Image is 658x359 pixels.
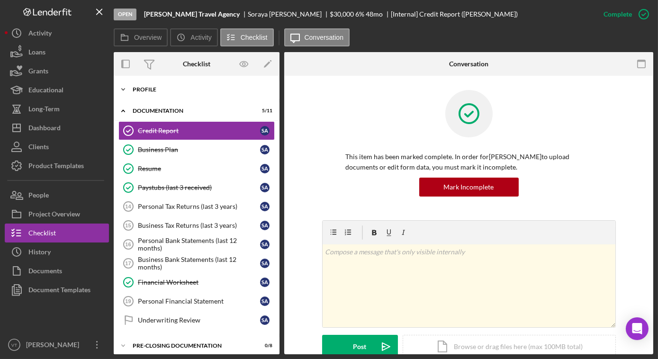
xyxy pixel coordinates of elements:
a: 17Business Bank Statements (last 12 months)SA [118,254,275,273]
tspan: 14 [125,204,131,209]
div: Business Tax Returns (last 3 years) [138,222,260,229]
a: 16Personal Bank Statements (last 12 months)SA [118,235,275,254]
div: History [28,242,51,264]
div: Checklist [183,60,210,68]
div: Personal Financial Statement [138,297,260,305]
button: Activity [5,24,109,43]
button: Product Templates [5,156,109,175]
div: Open Intercom Messenger [626,317,649,340]
button: Grants [5,62,109,81]
a: Business PlanSA [118,140,275,159]
label: Overview [134,34,162,41]
div: Grants [28,62,48,83]
div: Dashboard [28,118,61,140]
button: Checklist [5,224,109,242]
div: S A [260,221,270,230]
div: S A [260,164,270,173]
div: Open [114,9,136,20]
a: Financial WorksheetSA [118,273,275,292]
div: Educational [28,81,63,102]
button: People [5,186,109,205]
div: S A [260,278,270,287]
div: Loans [28,43,45,64]
div: S A [260,315,270,325]
div: Clients [28,137,49,159]
tspan: 19 [125,298,131,304]
button: Post [322,335,398,359]
div: 6 % [355,10,364,18]
button: Activity [170,28,217,46]
button: VT[PERSON_NAME] [5,335,109,354]
div: S A [260,259,270,268]
a: Long-Term [5,99,109,118]
button: Project Overview [5,205,109,224]
button: Checklist [220,28,274,46]
div: Complete [604,5,632,24]
span: $30,000 [330,10,354,18]
tspan: 16 [125,242,131,247]
div: [PERSON_NAME] [24,335,85,357]
button: Dashboard [5,118,109,137]
div: Credit Report [138,127,260,135]
text: VT [11,342,17,348]
label: Conversation [305,34,344,41]
label: Activity [190,34,211,41]
div: Project Overview [28,205,80,226]
label: Checklist [241,34,268,41]
b: [PERSON_NAME] Travel Agency [144,10,240,18]
div: Business Bank Statements (last 12 months) [138,256,260,271]
div: 5 / 11 [255,108,272,114]
button: Documents [5,261,109,280]
p: This item has been marked complete. In order for [PERSON_NAME] to upload documents or edit form d... [346,152,592,173]
div: Product Templates [28,156,84,178]
div: Profile [133,87,268,92]
div: S A [260,145,270,154]
div: Mark Incomplete [444,178,494,197]
div: Financial Worksheet [138,278,260,286]
tspan: 17 [125,260,131,266]
div: Checklist [28,224,56,245]
button: Loans [5,43,109,62]
div: Soraya [PERSON_NAME] [248,10,330,18]
div: Conversation [449,60,488,68]
a: Underwriting ReviewSA [118,311,275,330]
button: Educational [5,81,109,99]
a: 14Personal Tax Returns (last 3 years)SA [118,197,275,216]
a: 19Personal Financial StatementSA [118,292,275,311]
button: Mark Incomplete [419,178,519,197]
div: 0 / 8 [255,343,272,349]
div: Underwriting Review [138,316,260,324]
button: History [5,242,109,261]
div: People [28,186,49,207]
div: Long-Term [28,99,60,121]
a: Paystubs (last 3 received)SA [118,178,275,197]
a: Clients [5,137,109,156]
div: S A [260,183,270,192]
div: Business Plan [138,146,260,153]
button: Complete [594,5,653,24]
div: S A [260,296,270,306]
tspan: 15 [125,223,131,228]
a: Document Templates [5,280,109,299]
div: S A [260,202,270,211]
a: 15Business Tax Returns (last 3 years)SA [118,216,275,235]
a: Credit ReportSA [118,121,275,140]
div: Post [353,335,367,359]
div: Documents [28,261,62,283]
button: Overview [114,28,168,46]
div: Personal Bank Statements (last 12 months) [138,237,260,252]
a: ResumeSA [118,159,275,178]
div: [Internal] Credit Report ([PERSON_NAME]) [391,10,518,18]
div: S A [260,126,270,135]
